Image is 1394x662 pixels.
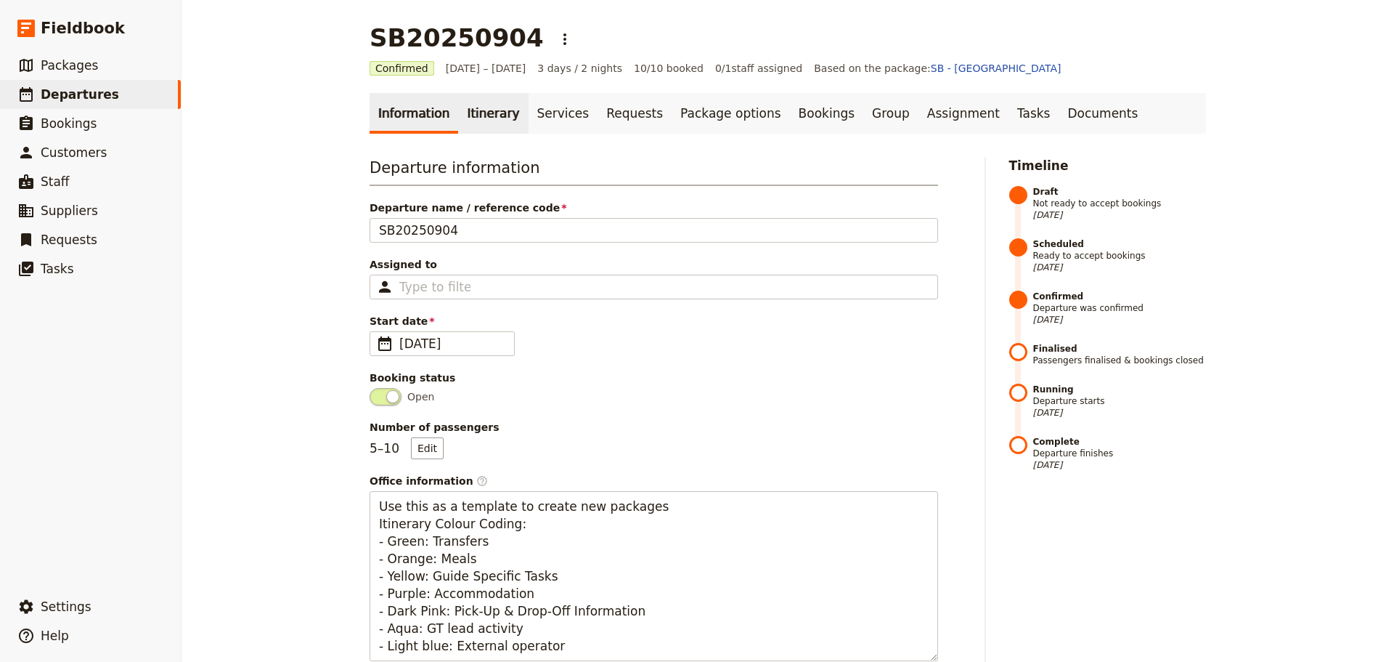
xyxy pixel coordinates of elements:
[370,257,938,272] span: Assigned to
[41,600,91,614] span: Settings
[598,93,672,134] a: Requests
[370,157,938,186] h3: Departure information
[1033,291,1207,326] span: Departure was confirmed
[1033,459,1207,471] span: [DATE]
[1009,157,1207,174] h2: Timeline
[715,61,802,76] span: 0 / 1 staff assigned
[370,201,938,215] span: Departure name / reference code
[918,93,1008,134] a: Assignment
[1033,291,1207,302] strong: Confirmed
[41,116,97,131] span: Bookings
[41,629,69,643] span: Help
[529,93,598,134] a: Services
[41,145,107,160] span: Customers
[1059,93,1146,134] a: Documents
[41,262,74,276] span: Tasks
[41,87,119,102] span: Departures
[407,389,434,404] span: Open
[1033,314,1207,326] span: [DATE]
[41,174,70,189] span: Staff
[1033,384,1207,419] span: Departure starts
[1033,186,1207,198] strong: Draft
[41,203,98,218] span: Suppliers
[370,491,938,661] textarea: Office information​
[476,475,488,487] span: ​
[370,420,938,435] span: Number of passengers
[1008,93,1059,134] a: Tasks
[1033,262,1207,273] span: [DATE]
[370,437,444,459] p: 5 – 10
[1033,238,1207,273] span: Ready to accept bookings
[931,62,1061,74] a: SB - [GEOGRAPHIC_DATA]
[399,278,470,296] input: Assigned to
[537,61,622,76] span: 3 days / 2 nights
[399,335,505,352] span: [DATE]
[1033,186,1207,221] span: Not ready to accept bookings
[1033,343,1207,366] span: Passengers finalised & bookings closed
[790,93,863,134] a: Bookings
[458,93,528,134] a: Itinerary
[553,27,577,52] button: Actions
[370,61,434,76] span: Confirmed
[814,61,1061,76] span: Based on the package:
[41,17,125,39] span: Fieldbook
[1033,407,1207,419] span: [DATE]
[411,437,444,459] button: Number of passengers5–10
[1033,384,1207,395] strong: Running
[1033,436,1207,448] strong: Complete
[370,314,938,328] span: Start date
[672,93,789,134] a: Package options
[1033,238,1207,250] strong: Scheduled
[370,371,938,385] div: Booking status
[370,474,938,488] span: Office information
[1033,343,1207,355] strong: Finalised
[634,61,704,76] span: 10/10 booked
[863,93,918,134] a: Group
[370,23,544,52] h1: SB20250904
[1033,436,1207,471] span: Departure finishes
[41,58,98,73] span: Packages
[1033,209,1207,221] span: [DATE]
[446,61,526,76] span: [DATE] – [DATE]
[41,233,97,247] span: Requests
[370,93,458,134] a: Information
[376,335,394,352] span: ​
[370,218,938,243] input: Departure name / reference code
